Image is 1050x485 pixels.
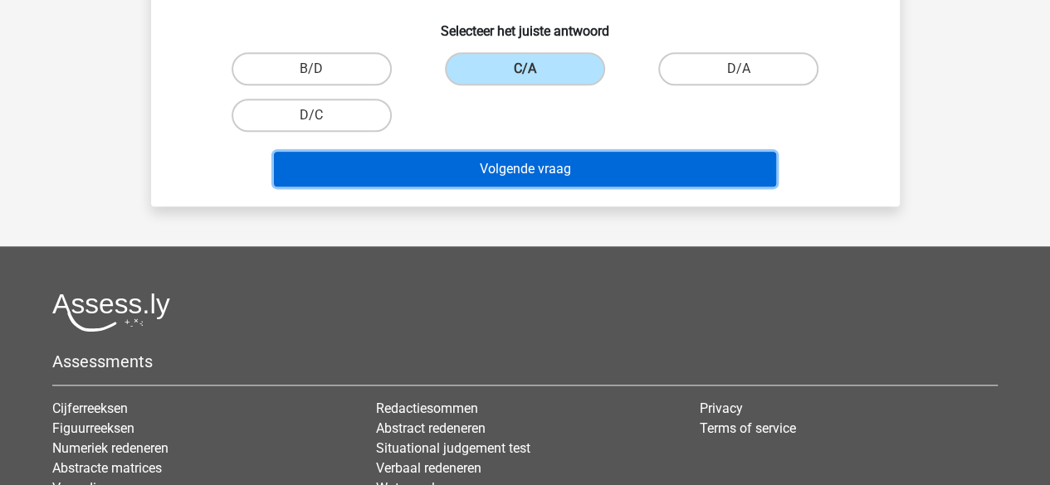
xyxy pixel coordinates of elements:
[52,440,168,456] a: Numeriek redeneren
[52,293,170,332] img: Assessly logo
[376,400,478,416] a: Redactiesommen
[178,10,873,39] h6: Selecteer het juiste antwoord
[52,420,134,436] a: Figuurreeksen
[699,400,742,416] a: Privacy
[376,440,530,456] a: Situational judgement test
[232,99,392,132] label: D/C
[232,52,392,85] label: B/D
[52,352,998,371] h5: Assessments
[445,52,605,85] label: C/A
[658,52,818,85] label: D/A
[376,420,486,436] a: Abstract redeneren
[52,460,162,476] a: Abstracte matrices
[699,420,795,436] a: Terms of service
[376,460,481,476] a: Verbaal redeneren
[52,400,128,416] a: Cijferreeksen
[274,152,776,187] button: Volgende vraag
